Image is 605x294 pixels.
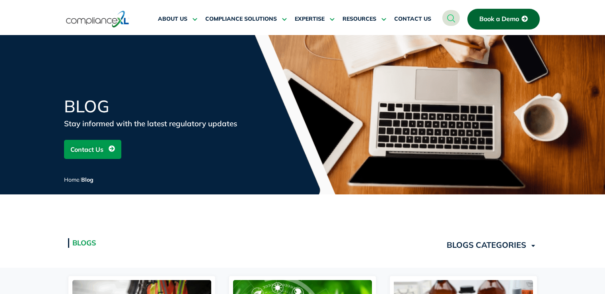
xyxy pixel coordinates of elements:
[158,10,197,29] a: ABOUT US
[205,16,277,23] span: COMPLIANCE SOLUTIONS
[66,10,129,28] img: logo-one.svg
[394,16,431,23] span: CONTACT US
[70,142,103,157] span: Contact Us
[467,9,540,29] a: Book a Demo
[64,98,255,115] h1: Blog
[64,118,255,129] div: Stay informed with the latest regulatory updates
[442,234,541,256] a: BLOGS CATEGORIES
[81,176,93,183] span: Blog
[64,176,80,183] a: Home
[158,16,187,23] span: ABOUT US
[342,10,386,29] a: RESOURCES
[394,10,431,29] a: CONTACT US
[442,10,460,26] a: navsearch-button
[72,238,299,248] h2: Blogs
[342,16,376,23] span: RESOURCES
[64,140,121,159] a: Contact Us
[479,16,519,23] span: Book a Demo
[64,176,93,183] span: /
[295,16,325,23] span: EXPERTISE
[205,10,287,29] a: COMPLIANCE SOLUTIONS
[295,10,335,29] a: EXPERTISE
